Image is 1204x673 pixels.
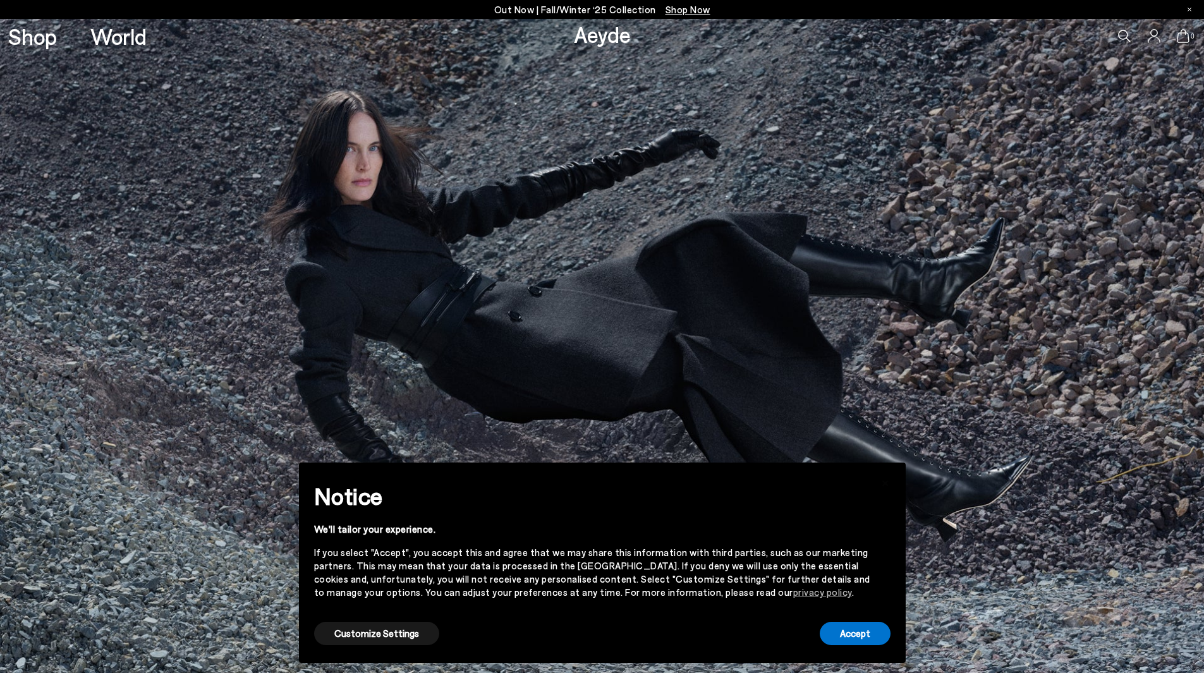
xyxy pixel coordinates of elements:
span: × [881,472,890,490]
a: privacy policy [793,586,852,598]
h2: Notice [314,480,870,512]
div: We'll tailor your experience. [314,523,870,536]
div: If you select "Accept", you accept this and agree that we may share this information with third p... [314,546,870,599]
button: Accept [820,622,891,645]
button: Close this notice [870,466,901,497]
button: Customize Settings [314,622,439,645]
